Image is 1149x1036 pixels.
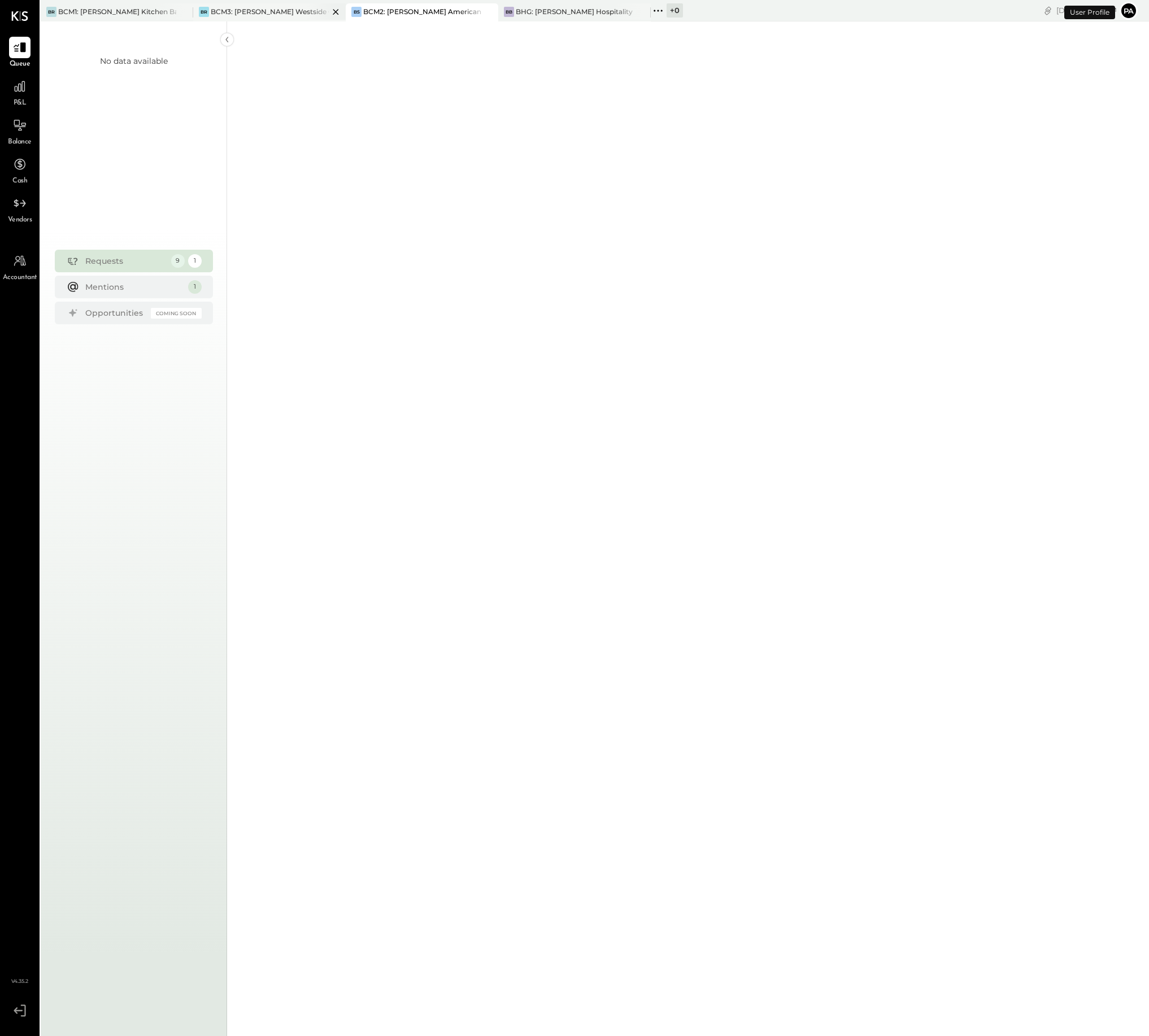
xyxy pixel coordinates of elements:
div: [DATE] [1056,5,1117,16]
span: Cash [12,176,27,186]
div: Opportunities [85,307,145,319]
div: BR [199,7,209,17]
a: Cash [1,154,39,186]
button: Pa [1120,2,1138,20]
div: Requests [85,255,166,267]
div: + 0 [667,3,683,18]
span: Queue [10,59,31,69]
div: Mentions [85,281,182,293]
div: BB [504,7,514,17]
a: P&L [1,76,39,108]
div: Coming Soon [151,308,202,319]
div: BCM2: [PERSON_NAME] American Cooking [363,7,481,16]
div: BR [46,7,56,17]
div: BCM1: [PERSON_NAME] Kitchen Bar Market [58,7,176,16]
div: 1 [188,254,202,268]
div: BS [351,7,362,17]
div: BCM3: [PERSON_NAME] Westside Grill [211,7,329,16]
a: Vendors [1,193,39,225]
div: No data available [100,55,168,67]
span: P&L [14,98,27,108]
span: Accountant [3,273,37,283]
a: Accountant [1,250,39,283]
a: Queue [1,37,39,69]
div: User Profile [1064,6,1115,19]
span: Balance [8,137,32,147]
span: Vendors [8,215,32,225]
div: copy link [1042,5,1054,16]
a: Balance [1,115,39,147]
div: 9 [171,254,185,268]
div: 1 [188,280,202,294]
div: BHG: [PERSON_NAME] Hospitality Group, LLC [516,7,634,16]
